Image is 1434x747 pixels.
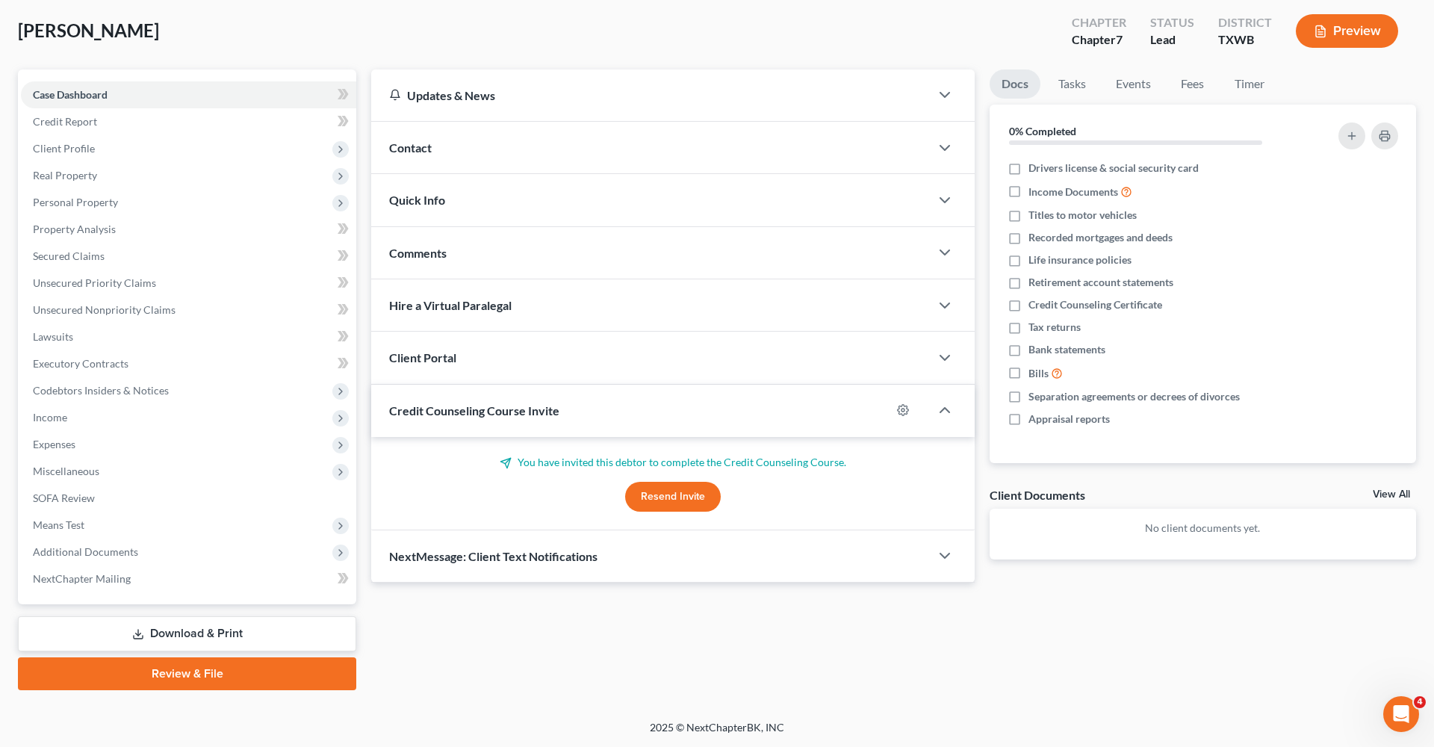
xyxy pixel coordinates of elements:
div: District [1218,14,1272,31]
span: Quick Info [389,193,445,207]
a: Credit Report [21,108,356,135]
a: Download & Print [18,616,356,651]
a: Events [1104,69,1163,99]
span: Executory Contracts [33,357,128,370]
span: Comments [389,246,447,260]
span: Unsecured Nonpriority Claims [33,303,176,316]
p: No client documents yet. [1002,521,1404,536]
span: Case Dashboard [33,88,108,101]
span: Credit Report [33,115,97,128]
a: Unsecured Nonpriority Claims [21,297,356,323]
span: Personal Property [33,196,118,208]
span: 4 [1414,696,1426,708]
div: Chapter [1072,31,1126,49]
div: 2025 © NextChapterBK, INC [291,720,1143,747]
span: Drivers license & social security card [1028,161,1199,176]
span: NextChapter Mailing [33,572,131,585]
a: Case Dashboard [21,81,356,108]
strong: 0% Completed [1009,125,1076,137]
a: Property Analysis [21,216,356,243]
span: Income Documents [1028,185,1118,199]
span: Credit Counseling Certificate [1028,297,1162,312]
span: Tax returns [1028,320,1081,335]
div: Client Documents [990,487,1085,503]
a: Executory Contracts [21,350,356,377]
span: Means Test [33,518,84,531]
span: Separation agreements or decrees of divorces [1028,389,1240,404]
a: Secured Claims [21,243,356,270]
a: Unsecured Priority Claims [21,270,356,297]
a: Docs [990,69,1040,99]
span: Hire a Virtual Paralegal [389,298,512,312]
span: Contact [389,140,432,155]
a: Review & File [18,657,356,690]
span: Lawsuits [33,330,73,343]
span: 7 [1116,32,1123,46]
iframe: Intercom live chat [1383,696,1419,732]
p: You have invited this debtor to complete the Credit Counseling Course. [389,455,957,470]
a: Fees [1169,69,1217,99]
span: Expenses [33,438,75,450]
a: View All [1373,489,1410,500]
span: Retirement account statements [1028,275,1173,290]
span: Credit Counseling Course Invite [389,403,559,418]
span: SOFA Review [33,492,95,504]
span: Miscellaneous [33,465,99,477]
div: Updates & News [389,87,912,103]
span: Property Analysis [33,223,116,235]
div: TXWB [1218,31,1272,49]
span: Client Profile [33,142,95,155]
a: Tasks [1046,69,1098,99]
div: Chapter [1072,14,1126,31]
div: Lead [1150,31,1194,49]
span: Codebtors Insiders & Notices [33,384,169,397]
span: Client Portal [389,350,456,365]
a: NextChapter Mailing [21,565,356,592]
span: Life insurance policies [1028,252,1132,267]
span: NextMessage: Client Text Notifications [389,549,597,563]
span: Bank statements [1028,342,1105,357]
span: Additional Documents [33,545,138,558]
span: Appraisal reports [1028,412,1110,427]
button: Resend Invite [625,482,721,512]
button: Preview [1296,14,1398,48]
a: SOFA Review [21,485,356,512]
a: Lawsuits [21,323,356,350]
span: Income [33,411,67,424]
span: Secured Claims [33,249,105,262]
span: [PERSON_NAME] [18,19,159,41]
span: Unsecured Priority Claims [33,276,156,289]
div: Status [1150,14,1194,31]
span: Bills [1028,366,1049,381]
a: Timer [1223,69,1276,99]
span: Titles to motor vehicles [1028,208,1137,223]
span: Recorded mortgages and deeds [1028,230,1173,245]
span: Real Property [33,169,97,182]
